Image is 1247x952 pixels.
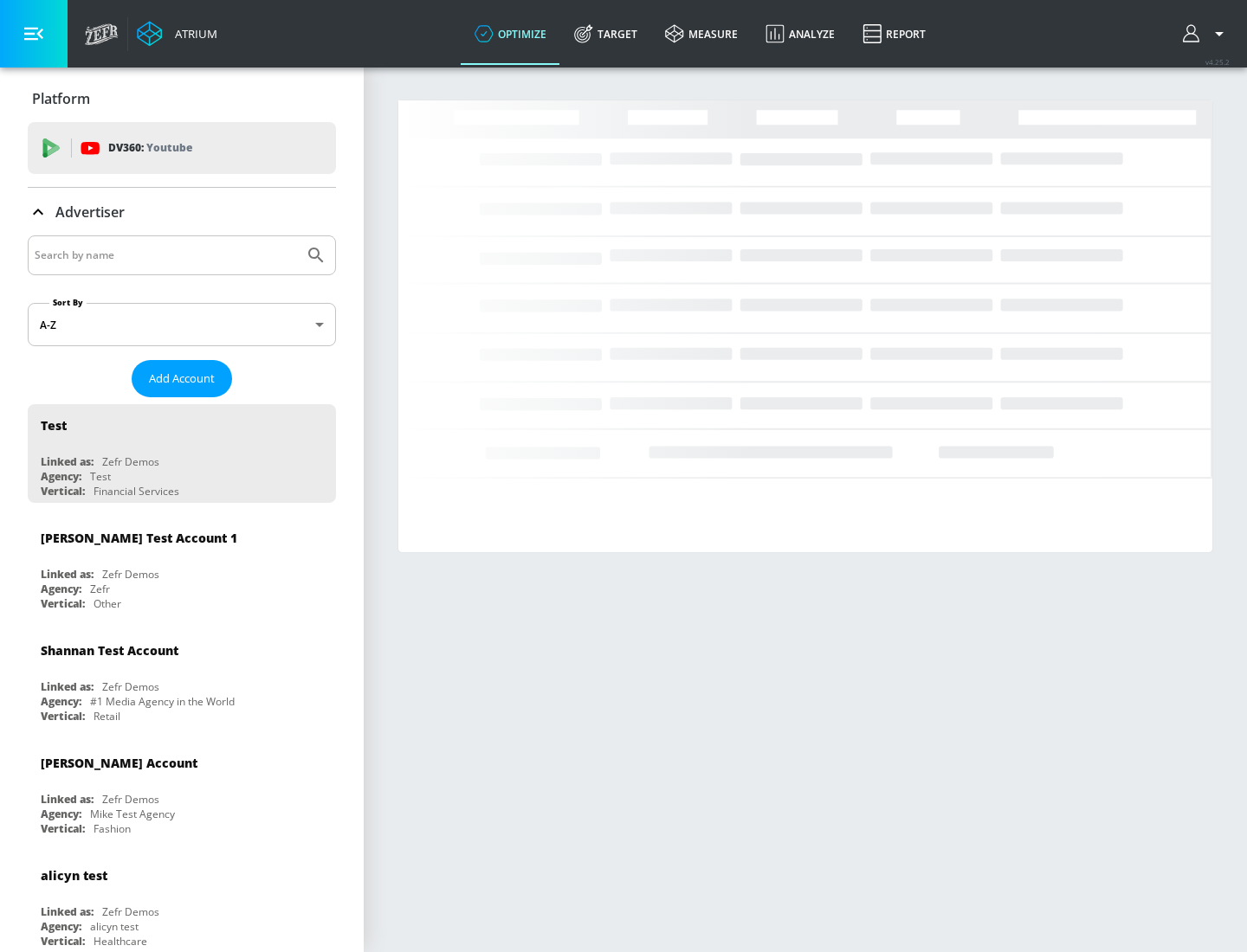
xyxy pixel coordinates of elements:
div: Shannan Test AccountLinked as:Zefr DemosAgency:#1 Media Agency in the WorldVertical:Retail [28,629,336,728]
a: Target [560,3,651,65]
div: Linked as: [41,567,94,582]
div: alicyn test [41,867,107,884]
div: Linked as: [41,679,94,694]
input: Search by name [35,244,297,267]
p: Advertiser [55,203,125,222]
div: Fashion [94,821,131,836]
div: [PERSON_NAME] AccountLinked as:Zefr DemosAgency:Mike Test AgencyVertical:Fashion [28,742,336,840]
div: [PERSON_NAME] Test Account 1Linked as:Zefr DemosAgency:ZefrVertical:Other [28,517,336,615]
div: Healthcare [94,934,147,949]
div: Other [94,596,121,611]
span: Add Account [149,369,215,389]
div: Vertical: [41,484,85,499]
p: Platform [32,89,90,108]
div: DV360: Youtube [28,122,336,174]
div: Linked as: [41,904,94,919]
div: Platform [28,74,336,123]
div: Vertical: [41,934,85,949]
div: Shannan Test Account [41,642,178,659]
div: Vertical: [41,709,85,724]
p: DV360: [108,138,192,158]
div: Agency: [41,582,81,596]
div: Mike Test Agency [90,807,175,821]
a: measure [651,3,752,65]
div: Atrium [168,26,217,42]
div: Test [90,469,111,484]
div: Retail [94,709,120,724]
a: Atrium [137,21,217,47]
div: Agency: [41,919,81,934]
div: Vertical: [41,821,85,836]
div: Agency: [41,469,81,484]
div: Zefr Demos [102,904,159,919]
div: Zefr Demos [102,567,159,582]
a: optimize [461,3,560,65]
div: Test [41,417,67,434]
div: [PERSON_NAME] Test Account 1 [41,530,237,546]
div: alicyn test [90,919,139,934]
div: Linked as: [41,454,94,469]
a: Analyze [752,3,849,65]
div: [PERSON_NAME] Account [41,755,197,771]
div: TestLinked as:Zefr DemosAgency:TestVertical:Financial Services [28,404,336,503]
div: Vertical: [41,596,85,611]
div: Financial Services [94,484,179,499]
div: Linked as: [41,792,94,807]
div: Zefr Demos [102,454,159,469]
div: Zefr [90,582,110,596]
div: Advertiser [28,188,336,236]
div: #1 Media Agency in the World [90,694,235,709]
div: Agency: [41,807,81,821]
div: A-Z [28,303,336,346]
label: Sort By [49,297,87,308]
button: Add Account [132,360,232,397]
span: v 4.25.2 [1205,57,1230,67]
div: Zefr Demos [102,792,159,807]
a: Report [849,3,940,65]
div: Zefr Demos [102,679,159,694]
div: Agency: [41,694,81,709]
p: Youtube [146,138,192,157]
